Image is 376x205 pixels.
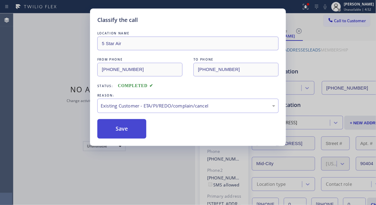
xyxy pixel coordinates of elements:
input: From phone [97,63,183,76]
div: LOCATION NAME [97,30,279,37]
h5: Classify the call [97,16,138,24]
div: FROM PHONE [97,56,183,63]
span: Status: [97,84,113,88]
div: Existing Customer - ETA/PI/REDO/complain/cancel [101,102,275,109]
div: REASON: [97,92,279,99]
input: To phone [193,63,279,76]
span: COMPLETED [118,83,153,88]
button: Save [97,119,146,139]
div: TO PHONE [193,56,279,63]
